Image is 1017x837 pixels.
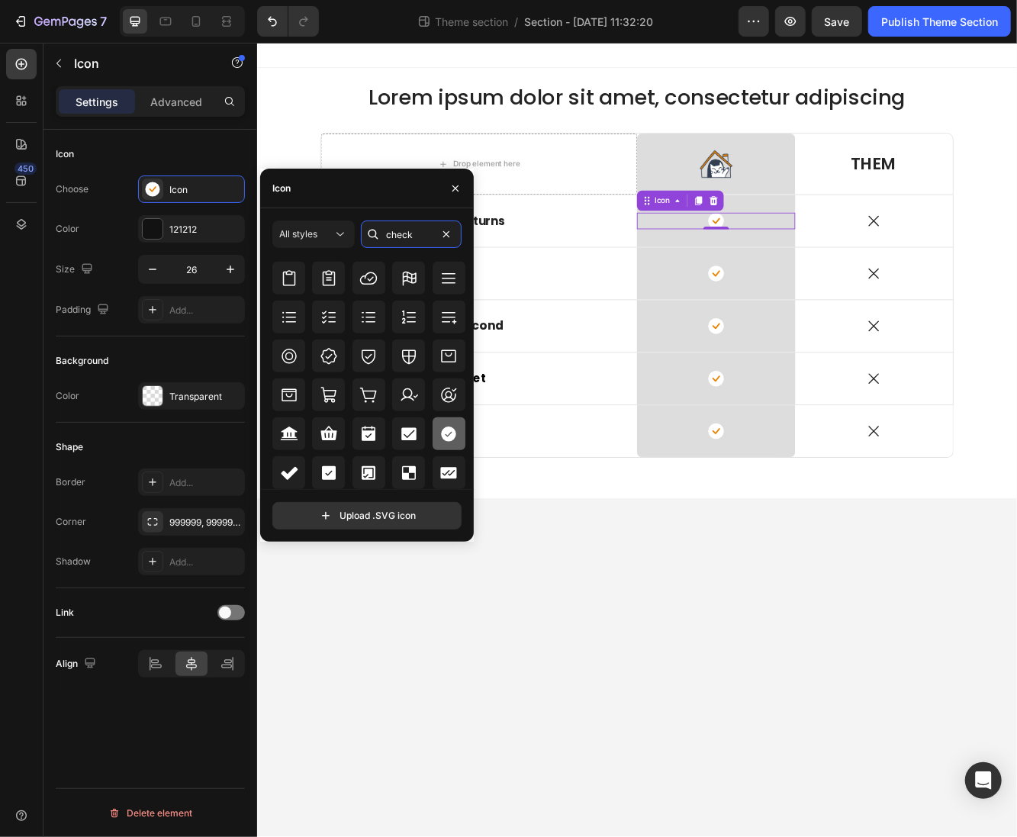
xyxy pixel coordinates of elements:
div: Delete element [108,804,192,823]
div: Color [56,389,79,403]
div: Color [56,222,79,236]
strong: Industrial Grade Magnet [97,395,275,414]
div: Icon [169,183,241,197]
div: Publish Theme Section [881,14,998,30]
div: Add... [169,476,241,490]
span: Save [825,15,850,28]
iframe: Design area [257,43,1017,837]
div: Rich Text Editor. Editing area: main [95,394,277,415]
div: Icon [272,182,291,195]
input: Search icon [361,221,462,248]
div: Transparent [169,390,241,404]
p: Settings [76,94,118,110]
div: 450 [14,163,37,175]
h2: Lorem ipsum dolor sit amet, consectetur adipiscing [11,49,904,85]
strong: 100-day guarantee [97,459,239,478]
div: Shadow [56,555,91,568]
img: gempages_432750572815254551-4244b594-8673-413f-acd4-5a21cdd1e242.png [533,130,573,163]
span: All styles [279,228,317,240]
span: / [514,14,518,30]
div: Rich Text Editor. Editing area: main [95,331,299,353]
div: Size [56,259,96,280]
div: Background [56,354,108,368]
div: Drop element here [237,140,317,153]
button: All styles [272,221,355,248]
div: Align [56,654,99,674]
div: Undo/Redo [257,6,319,37]
strong: Fits ALL Phones & Cart [97,269,259,288]
div: Shape [56,440,83,454]
span: Theme section [432,14,511,30]
p: Holds during bumps & turns [97,206,298,224]
strong: Slap on and off in 1 Second [97,331,298,352]
p: 7 [100,12,107,31]
span: Section - [DATE] 11:32:20 [524,14,653,30]
div: Rich Text Editor. Editing area: main [95,204,300,225]
button: Save [812,6,862,37]
div: Border [56,475,85,489]
div: Upload .SVG icon [318,508,416,523]
div: Padding [56,300,112,320]
div: Add... [169,555,241,569]
button: Upload .SVG icon [272,502,462,530]
div: Rich Text Editor. Editing area: main [95,458,240,478]
p: THEM [705,134,783,159]
div: Choose [56,182,89,196]
button: Publish Theme Section [868,6,1011,37]
div: Link [56,606,74,620]
div: Open Intercom Messenger [965,762,1002,799]
div: Add... [169,304,241,317]
button: 7 [6,6,114,37]
div: 999999, 999999, 999999, 999999 [169,516,241,530]
div: 121212 [169,223,241,237]
p: Icon [74,54,204,72]
button: Delete element [56,801,245,826]
div: Icon [56,147,74,161]
p: Advanced [150,94,202,110]
div: Corner [56,515,86,529]
div: Rich Text Editor. Editing area: main [95,268,260,288]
